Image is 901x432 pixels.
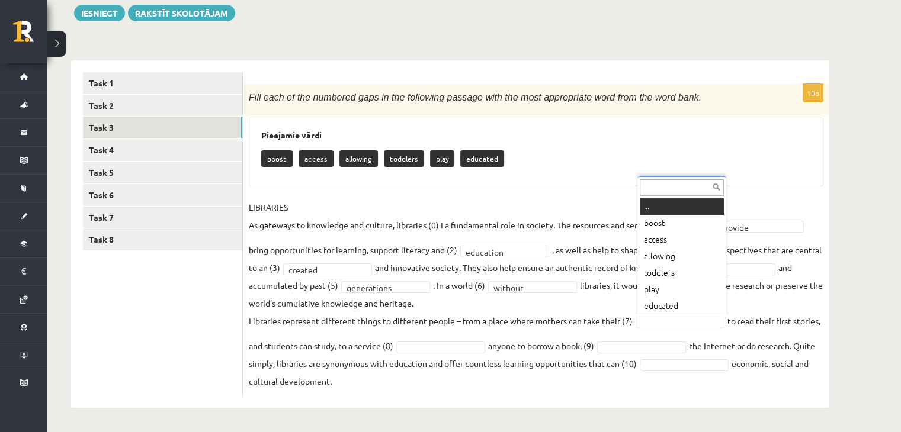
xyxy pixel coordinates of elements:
[640,265,724,281] div: toddlers
[640,231,724,248] div: access
[640,198,724,215] div: ...
[640,281,724,298] div: play
[640,248,724,265] div: allowing
[640,298,724,314] div: educated
[640,215,724,231] div: boost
